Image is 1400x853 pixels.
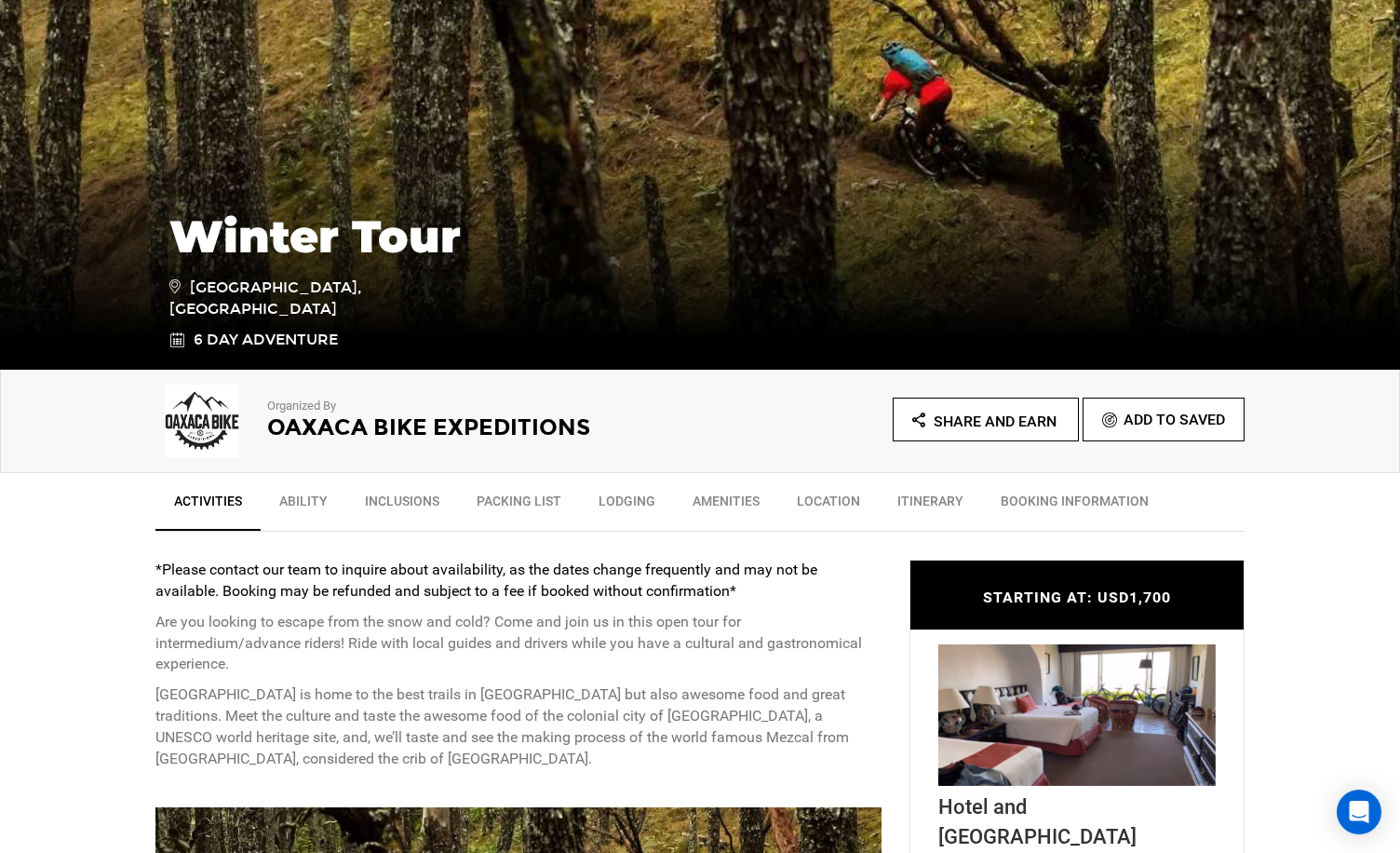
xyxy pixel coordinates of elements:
[879,482,982,529] a: Itinerary
[261,482,346,529] a: Ability
[155,385,249,459] img: 70e86fc9b76f5047cd03efca80958d91.png
[580,482,674,529] a: Lodging
[169,276,435,320] span: [GEOGRAPHIC_DATA], [GEOGRAPHIC_DATA]
[267,415,649,440] h2: Oaxaca Bike Expeditions
[938,644,1216,786] img: e2c4d1cf-647d-42f7-9197-ab01abfa3079_344_d1b29f5fe415789feb37f941990a719c_loc_ngl.jpg
[155,612,882,676] p: Are you looking to escape from the snow and cold? Come and join us in this open tour for intermed...
[458,482,580,529] a: Packing List
[934,413,1057,430] span: Share and Earn
[1124,411,1225,428] span: Add To Saved
[674,482,778,529] a: Amenities
[982,482,1167,529] a: BOOKING INFORMATION
[1337,790,1381,834] div: Open Intercom Messenger
[778,482,879,529] a: Location
[983,589,1171,606] span: STARTING AT: USD1,700
[155,561,817,600] strong: *Please contact our team to inquire about availability, as the dates change frequently and may no...
[346,482,458,529] a: Inclusions
[938,786,1216,851] div: Hotel and [GEOGRAPHIC_DATA]
[194,330,338,351] span: 6 Day Adventure
[267,398,649,415] p: Organized By
[155,482,261,531] a: Activities
[169,211,1231,262] h1: Winter Tour
[155,684,882,769] p: [GEOGRAPHIC_DATA] is home to the best trails in [GEOGRAPHIC_DATA] but also awesome food and great...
